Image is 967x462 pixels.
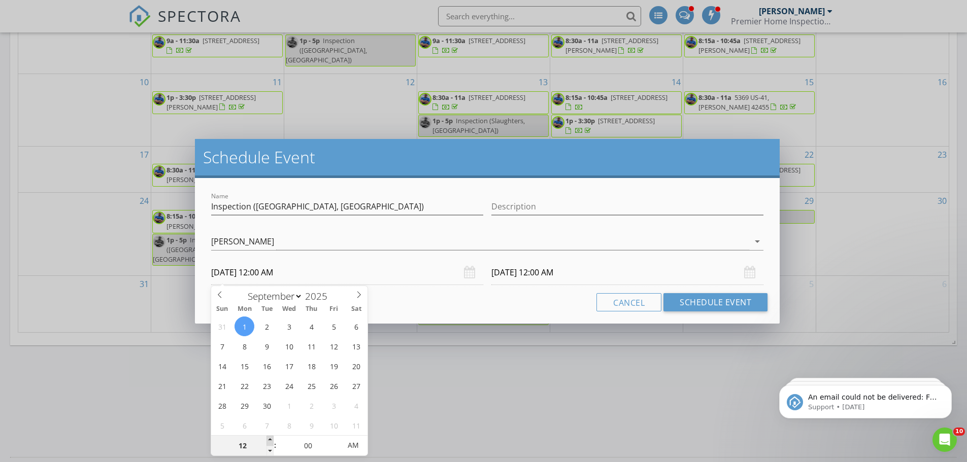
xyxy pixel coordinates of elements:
[302,376,321,396] span: September 25, 2025
[235,356,254,376] span: September 15, 2025
[323,306,345,312] span: Fri
[491,260,763,285] input: Select date
[279,396,299,415] span: October 1, 2025
[324,415,344,435] span: October 10, 2025
[235,316,254,336] span: September 1, 2025
[212,415,232,435] span: October 5, 2025
[212,356,232,376] span: September 14, 2025
[212,316,232,336] span: August 31, 2025
[279,336,299,356] span: September 10, 2025
[324,356,344,376] span: September 19, 2025
[257,356,277,376] span: September 16, 2025
[324,316,344,336] span: September 5, 2025
[274,435,277,455] span: :
[302,415,321,435] span: October 9, 2025
[234,306,256,312] span: Mon
[301,306,323,312] span: Thu
[279,415,299,435] span: October 8, 2025
[212,376,232,396] span: September 21, 2025
[203,147,772,167] h2: Schedule Event
[302,336,321,356] span: September 11, 2025
[257,376,277,396] span: September 23, 2025
[235,415,254,435] span: October 6, 2025
[953,428,965,436] span: 10
[663,293,768,311] button: Schedule Event
[324,396,344,415] span: October 3, 2025
[212,396,232,415] span: September 28, 2025
[256,306,278,312] span: Tue
[345,306,368,312] span: Sat
[346,316,366,336] span: September 6, 2025
[751,235,763,247] i: arrow_drop_down
[346,356,366,376] span: September 20, 2025
[257,396,277,415] span: September 30, 2025
[279,376,299,396] span: September 24, 2025
[764,364,967,435] iframe: Intercom notifications message
[257,415,277,435] span: October 7, 2025
[302,316,321,336] span: September 4, 2025
[346,376,366,396] span: September 27, 2025
[303,290,336,303] input: Year
[302,356,321,376] span: September 18, 2025
[278,306,301,312] span: Wed
[211,237,274,246] div: [PERSON_NAME]
[324,336,344,356] span: September 12, 2025
[235,396,254,415] span: September 29, 2025
[932,428,957,452] iframe: Intercom live chat
[279,316,299,336] span: September 3, 2025
[211,260,483,285] input: Select date
[279,356,299,376] span: September 17, 2025
[235,376,254,396] span: September 22, 2025
[346,396,366,415] span: October 4, 2025
[302,396,321,415] span: October 2, 2025
[324,376,344,396] span: September 26, 2025
[346,415,366,435] span: October 11, 2025
[596,293,661,311] button: Cancel
[211,306,234,312] span: Sun
[346,336,366,356] span: September 13, 2025
[235,336,254,356] span: September 8, 2025
[257,336,277,356] span: September 9, 2025
[339,435,367,455] span: Click to toggle
[212,336,232,356] span: September 7, 2025
[257,316,277,336] span: September 2, 2025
